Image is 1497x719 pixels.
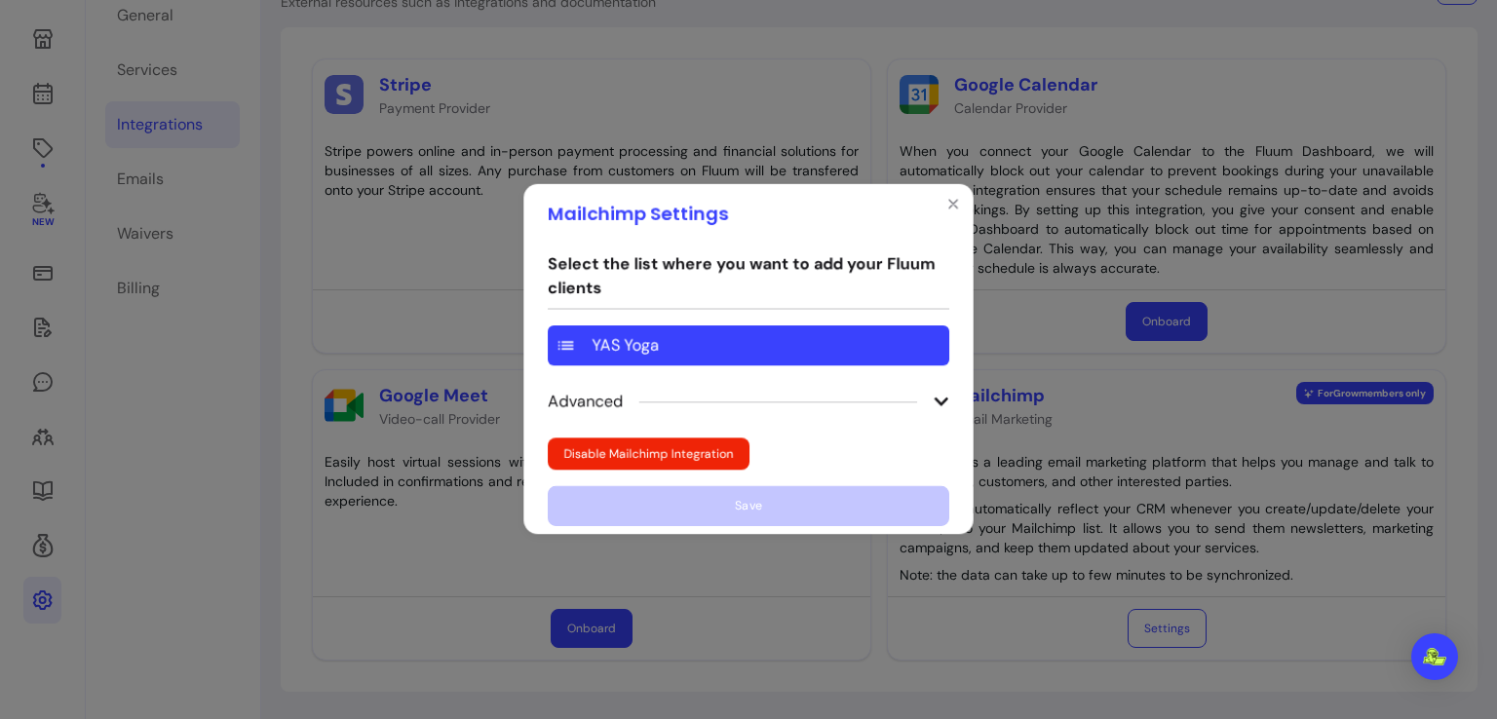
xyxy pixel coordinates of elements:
[548,252,949,310] p: Select the list where you want to add your Fluum clients
[548,201,728,229] h1: Mailchimp Settings
[592,334,659,359] span: YAS Yoga
[1411,633,1458,680] div: Open Intercom Messenger
[548,390,623,414] span: Advanced
[938,188,970,220] button: Close
[548,438,749,471] button: Disable Mailchimp Integration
